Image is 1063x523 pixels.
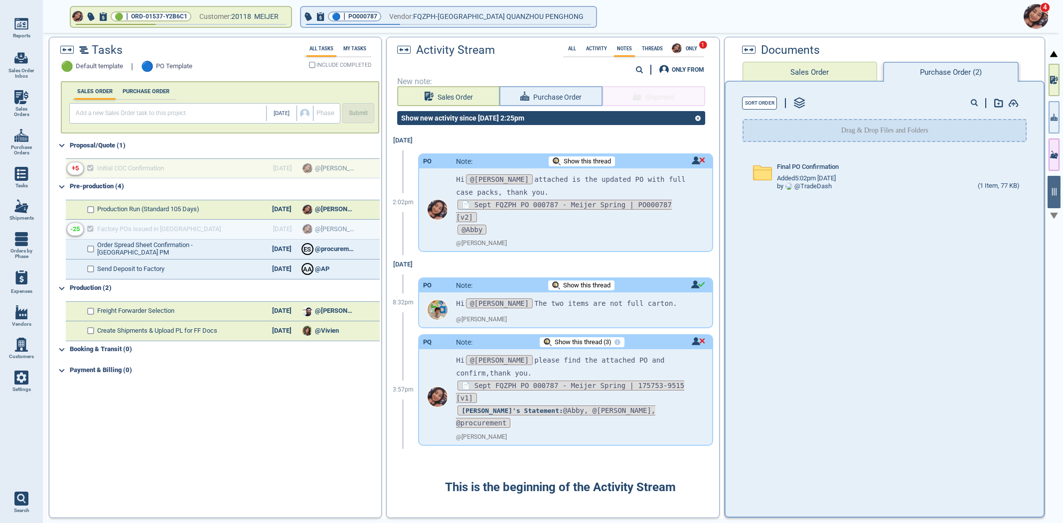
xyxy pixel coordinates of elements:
img: Avatar [428,387,448,407]
img: Avatar [672,43,682,53]
img: menu_icon [14,129,28,142]
span: @Vivien [315,327,339,335]
span: @Abby [457,225,486,235]
div: [DATE] [388,255,418,274]
span: Order Spread Sheet Confirmation - [GEOGRAPHIC_DATA] PM [97,242,249,257]
span: Show this thread (3) [555,339,611,346]
span: Search [14,508,29,514]
span: 20118 [231,10,254,23]
div: +5 [72,165,79,172]
div: Pre-production (4) [70,179,380,195]
span: [DATE] [274,111,290,117]
div: by @ TradeDash [777,183,832,190]
div: Booking & Transit (0) [70,342,380,358]
div: [DATE] [264,246,299,253]
img: Avatar [428,200,448,220]
span: | [131,62,133,71]
div: Payment & Billing (0) [70,363,380,379]
img: Cooking [553,157,561,165]
span: @[PERSON_NAME] [466,355,533,365]
span: Expenses [11,288,32,294]
span: 1 [699,40,707,49]
div: Show new activity since [DATE] 2:25pm [397,114,528,122]
img: Avatar [72,11,83,22]
span: @[PERSON_NAME] [315,307,355,315]
p: Drag & Drop Files and Folders [841,126,928,135]
div: A A [303,264,312,274]
img: menu_icon [14,232,28,246]
img: add-document [994,99,1003,108]
span: Vendors [12,321,31,327]
span: Purchase Orders [8,144,35,156]
div: ONLY FROM [672,67,704,73]
label: PURCHASE ORDER [120,88,172,95]
div: [DATE] [264,307,299,315]
div: Production (2) [70,280,380,296]
span: Note: [456,338,472,346]
span: 🟢 [115,13,123,20]
span: New note: [397,77,709,86]
span: 3:57pm [393,387,414,393]
img: menu_icon [14,338,28,352]
span: Final PO Confirmation [777,163,839,171]
span: Orders by Phase [8,248,35,260]
img: Avatar [303,326,312,336]
div: [DATE] [388,131,418,150]
span: @[PERSON_NAME] [466,298,533,308]
span: Customer: [199,10,231,23]
span: PO Template [156,63,192,70]
span: Show this thread [563,282,610,289]
img: menu_icon [14,90,28,104]
img: Avatar [303,205,312,215]
span: Send Deposit to Factory [97,265,164,273]
span: 2:02pm [393,199,414,206]
span: Note: [456,157,472,165]
span: Default template [76,63,123,70]
img: unread icon [692,337,705,345]
img: menu_icon [14,167,28,181]
span: @[PERSON_NAME] [466,174,533,184]
span: | [343,11,345,21]
img: menu_icon [14,305,28,319]
img: Avatar [785,183,792,190]
p: Hi attached is the updated PO with full case packs, thank you. [456,173,697,198]
span: @ [PERSON_NAME] [456,434,507,441]
label: My Tasks [340,46,369,51]
span: Sales Order Inbox [8,68,35,79]
img: Avatar [428,300,448,320]
label: Notes [614,46,635,51]
div: PO [423,158,432,165]
label: Activity [583,46,610,51]
span: INCLUDE COMPLETED [316,63,371,68]
div: (1 Item, 77 KB) [978,182,1020,190]
img: unread icon [691,280,705,288]
span: PO000787 [348,11,377,21]
button: Sort Order [742,97,777,110]
span: 4 [1040,2,1050,12]
span: 🔵 [141,61,153,72]
img: menu_icon [14,199,28,213]
p: Hi please find the attached PO and confirm,thank you. [456,354,697,379]
span: Note: [456,281,472,289]
div: [DATE] [264,265,299,273]
span: Tasks [15,183,28,189]
span: Freight Forwarder Selection [97,307,174,315]
span: 📄 Sept FQZPH PO 000787 - Meijer Spring | PO000787 [v2] [456,200,672,222]
span: Vendor: [389,10,413,23]
span: @ [PERSON_NAME] [456,240,507,247]
span: 8:32pm [393,299,414,306]
button: Purchase Order (2) [883,62,1019,82]
img: Cooking [552,281,560,289]
div: [DATE] [264,206,299,213]
span: Reports [13,33,30,39]
span: Phase [316,110,334,117]
span: Purchase Order [533,91,582,104]
span: FQZPH-[GEOGRAPHIC_DATA] QUANZHOU PENGHONG [413,10,584,23]
div: PO [423,282,432,289]
img: Cooking [544,338,552,346]
span: MEIJER [254,12,279,20]
span: Customers [9,354,34,360]
span: @[PERSON_NAME] [315,206,355,213]
button: Avatar🟢|ORD-01537-Y2B6C1Customer:20118 MEIJER [71,7,291,27]
span: Create Shipments & Upload PL for FF Docs [97,327,217,335]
